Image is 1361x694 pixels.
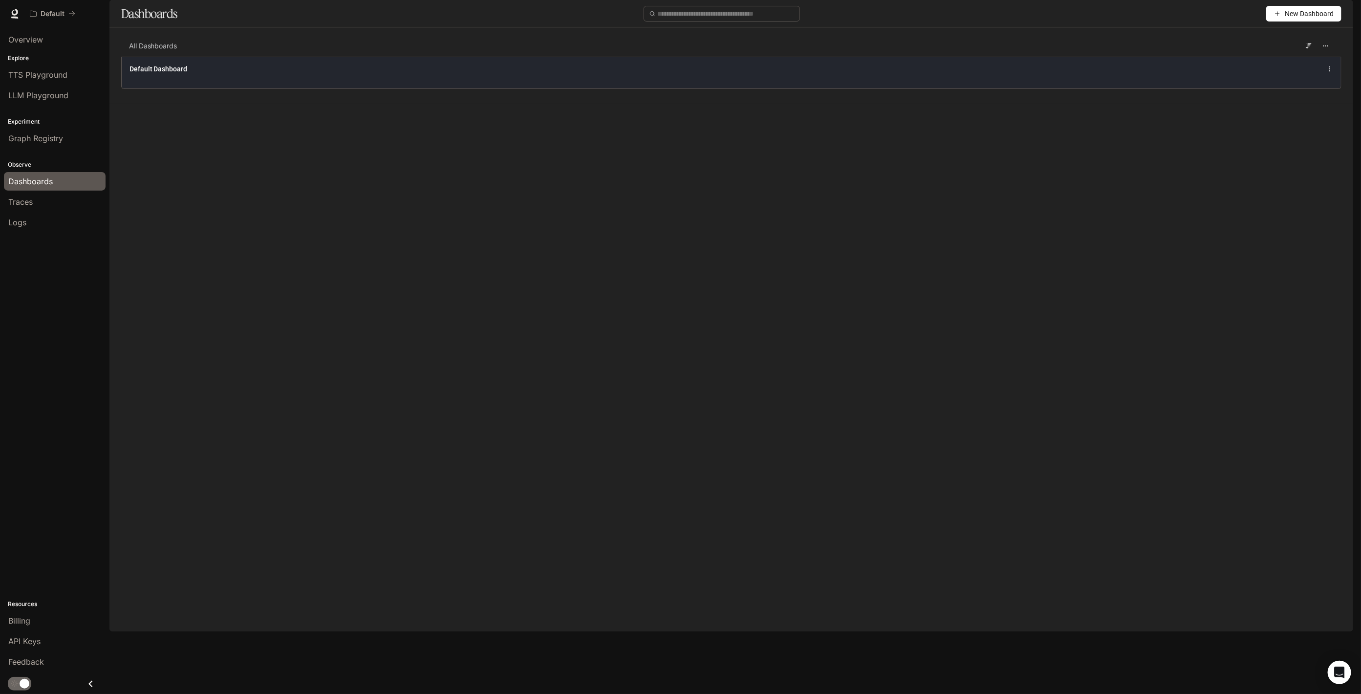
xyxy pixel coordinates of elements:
[1266,6,1341,22] button: New Dashboard
[1328,661,1351,684] div: Open Intercom Messenger
[130,64,187,74] a: Default Dashboard
[25,4,80,23] button: All workspaces
[41,10,65,18] p: Default
[1285,8,1334,19] span: New Dashboard
[121,4,177,23] h1: Dashboards
[129,41,177,51] span: All Dashboards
